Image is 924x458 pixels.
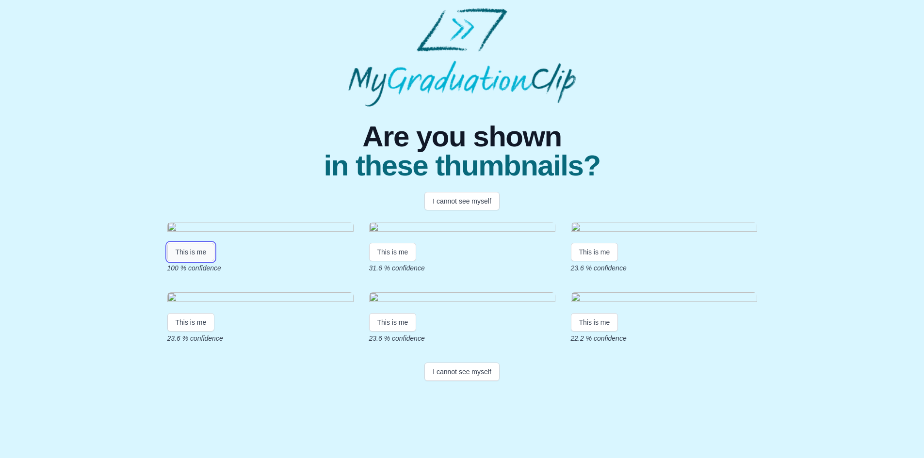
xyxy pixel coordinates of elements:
button: This is me [167,313,215,332]
p: 100 % confidence [167,263,354,273]
p: 22.2 % confidence [571,333,757,343]
button: This is me [369,243,417,261]
button: This is me [571,313,618,332]
p: 31.6 % confidence [369,263,555,273]
img: MyGraduationClip [348,8,575,107]
img: b5aa25c68800f8646a5b4990b7bd3477e0933bd3.gif [369,222,555,235]
p: 23.6 % confidence [571,263,757,273]
img: 2a00099302d468b2afcd38f19600da4d6a86638c.gif [369,292,555,305]
span: in these thumbnails? [324,151,600,180]
img: f8003841c01f9c71eaebb10f76aa741ff10d7152.gif [571,292,757,305]
button: I cannot see myself [424,192,500,210]
img: 7ae5da569112aa13d431f64745922d6b189685c3.gif [571,222,757,235]
p: 23.6 % confidence [369,333,555,343]
img: f25bceaa91858c65291ad1cc7308b536b6cd863f.gif [167,222,354,235]
span: Are you shown [324,122,600,151]
p: 23.6 % confidence [167,333,354,343]
button: This is me [167,243,215,261]
button: I cannot see myself [424,363,500,381]
img: 872a5212853b4d24118ffa2e43361464b45a2948.gif [167,292,354,305]
button: This is me [571,243,618,261]
button: This is me [369,313,417,332]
